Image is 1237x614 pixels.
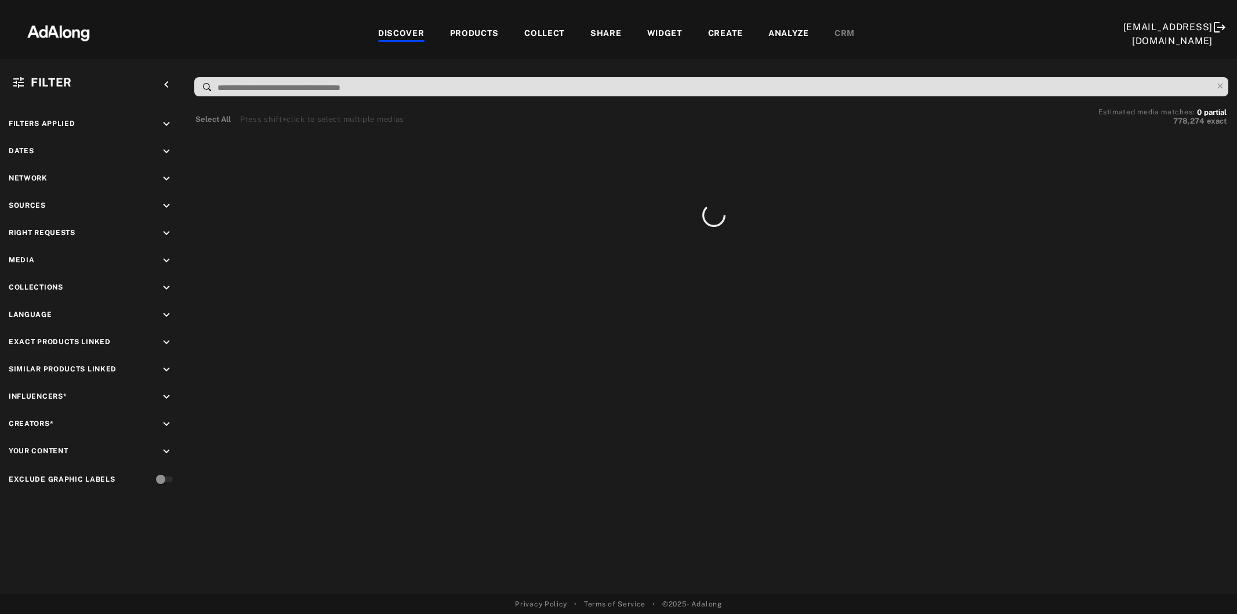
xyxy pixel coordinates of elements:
img: 63233d7d88ed69de3c212112c67096b6.png [8,15,110,49]
div: ANALYZE [768,27,809,41]
i: keyboard_arrow_down [160,309,173,322]
span: Estimated media matches: [1098,108,1195,116]
span: Filter [31,75,72,89]
i: keyboard_arrow_down [160,281,173,294]
i: keyboard_arrow_down [160,172,173,185]
a: Privacy Policy [515,599,567,609]
i: keyboard_arrow_down [160,145,173,158]
span: Dates [9,147,34,155]
a: Terms of Service [584,599,645,609]
div: PRODUCTS [450,27,499,41]
div: Press shift+click to select multiple medias [240,114,404,125]
button: 778,274exact [1098,115,1227,127]
span: Collections [9,283,63,291]
span: Filters applied [9,120,75,128]
span: Language [9,310,52,319]
i: keyboard_arrow_down [160,391,173,403]
div: DISCOVER [378,27,425,41]
span: 0 [1197,108,1202,117]
i: keyboard_arrow_down [160,418,173,431]
div: CREATE [708,27,743,41]
span: 778,274 [1173,117,1205,125]
div: [EMAIL_ADDRESS][DOMAIN_NAME] [1123,20,1213,48]
i: keyboard_arrow_down [160,336,173,349]
div: SHARE [590,27,622,41]
span: • [652,599,655,609]
i: keyboard_arrow_down [160,363,173,376]
i: keyboard_arrow_down [160,254,173,267]
span: • [574,599,577,609]
i: keyboard_arrow_down [160,227,173,240]
i: keyboard_arrow_left [160,78,173,91]
span: © 2025 - Adalong [662,599,722,609]
span: Creators* [9,420,53,428]
div: CRM [835,27,855,41]
span: Your Content [9,447,68,455]
span: Right Requests [9,229,75,237]
span: Exact Products Linked [9,338,111,346]
span: Influencers* [9,392,67,400]
button: 0partial [1197,110,1227,115]
div: COLLECT [524,27,565,41]
span: Media [9,256,35,264]
div: WIDGET [647,27,683,41]
button: Select All [195,114,231,125]
i: keyboard_arrow_down [160,445,173,458]
span: Sources [9,201,46,210]
i: keyboard_arrow_down [160,200,173,212]
i: keyboard_arrow_down [160,118,173,131]
span: Network [9,174,48,182]
span: Similar Products Linked [9,365,117,373]
div: Exclude Graphic Labels [9,474,115,485]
